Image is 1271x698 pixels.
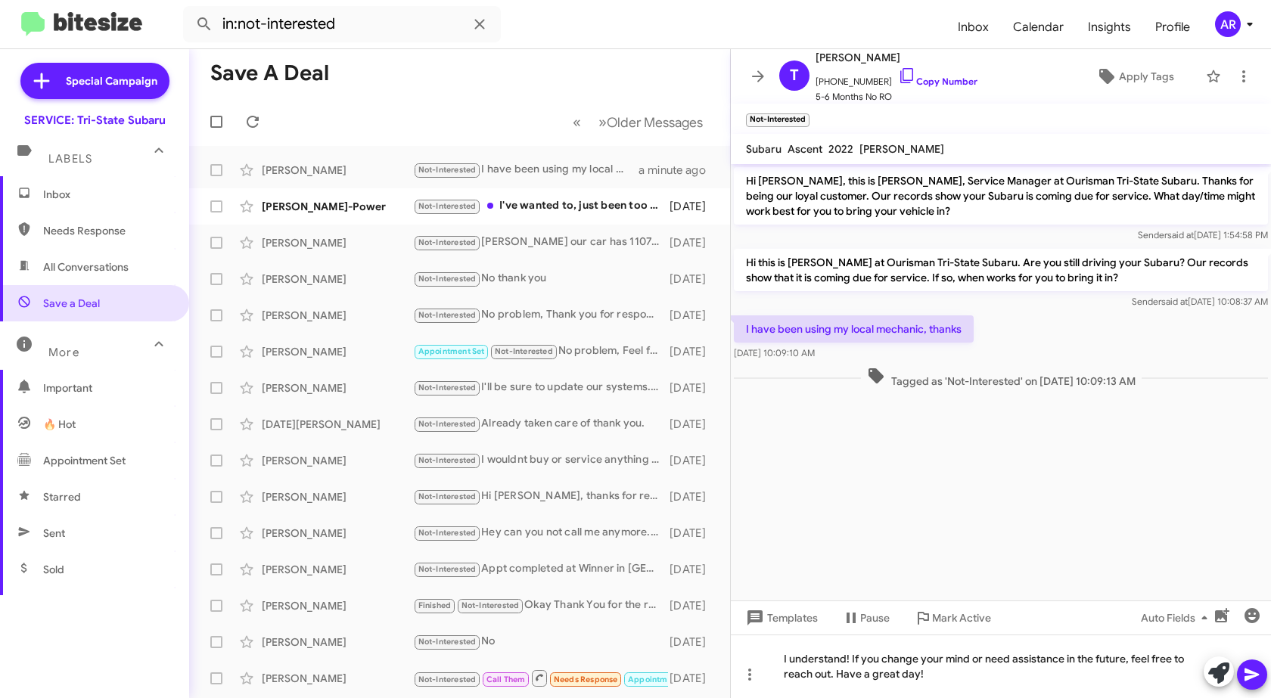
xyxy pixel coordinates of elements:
span: Inbox [43,187,172,202]
div: [PERSON_NAME] [262,344,413,359]
a: Special Campaign [20,63,169,99]
div: [DATE] [668,634,718,650]
div: Inbound Call [413,669,668,687]
a: Insights [1076,5,1143,49]
div: [PERSON_NAME] [262,489,413,504]
button: Mark Active [902,604,1003,631]
span: Starred [43,489,81,504]
div: Appt completed at Winner in [GEOGRAPHIC_DATA]. Thx [413,560,668,578]
span: 5-6 Months No RO [816,89,977,104]
span: Important [43,380,172,396]
span: More [48,346,79,359]
div: I wouldnt buy or service anything from you crooks [413,451,668,469]
button: AR [1202,11,1254,37]
button: Apply Tags [1071,63,1198,90]
div: No thank you [413,270,668,287]
div: [DATE] [668,235,718,250]
span: Appointment Set [43,453,126,468]
div: Okay Thank You for the response! 🙂 [413,597,668,614]
span: [DATE] 10:09:10 AM [734,347,815,358]
span: Not-Interested [495,346,553,356]
span: 🔥 Hot [43,417,76,432]
span: Sender [DATE] 1:54:58 PM [1138,229,1268,240]
div: No problem, Thank you for responding! [413,306,668,324]
div: [DATE] [668,453,718,468]
span: Save a Deal [43,296,100,311]
span: Mark Active [932,604,991,631]
div: I'll be sure to update our systems. Thank you! [413,379,668,396]
span: Call Them [486,675,526,684]
span: [PERSON_NAME] [859,142,944,156]
div: [DATE] [668,671,718,686]
div: Already taken care of thank you. [413,415,668,433]
span: Labels [48,152,92,166]
span: Not-Interested [418,310,477,320]
div: [DATE] [668,271,718,287]
span: Not-Interested [418,637,477,647]
div: [DATE] [668,526,718,541]
div: [PERSON_NAME] [262,453,413,468]
div: [PERSON_NAME] [262,271,413,287]
div: [DATE] [668,562,718,577]
div: [PERSON_NAME] [262,308,413,323]
div: I understand! If you change your mind or need assistance in the future, feel free to reach out. H... [731,634,1271,698]
nav: Page navigation example [564,107,712,138]
p: Hi [PERSON_NAME], this is [PERSON_NAME], Service Manager at Ourisman Tri-State Subaru. Thanks for... [734,167,1268,225]
span: Not-Interested [418,237,477,247]
span: Not-Interested [461,600,520,610]
span: Tagged as 'Not-Interested' on [DATE] 10:09:13 AM [861,367,1142,389]
div: [PERSON_NAME]-Power [262,199,413,214]
a: Inbox [946,5,1001,49]
a: Copy Number [898,76,977,87]
div: [PERSON_NAME] our car has 11076 miles and I don't feel it's needs service at this time. For the a... [413,234,668,251]
span: » [598,113,607,132]
span: Auto Fields [1141,604,1214,631]
span: Needs Response [43,223,172,238]
span: said at [1167,229,1194,240]
span: Sender [DATE] 10:08:37 AM [1132,296,1268,307]
div: I've wanted to, just been too swamped with overtime over the past 2 months. [413,197,668,215]
span: said at [1161,296,1188,307]
div: AR [1215,11,1241,37]
div: [PERSON_NAME] [262,671,413,686]
span: Older Messages [607,114,703,131]
div: [PERSON_NAME] [262,526,413,541]
span: Not-Interested [418,201,477,211]
div: [DATE] [668,417,718,432]
div: [DATE] [668,489,718,504]
a: Calendar [1001,5,1076,49]
span: Appointment Set [628,675,695,684]
div: [DATE] [668,199,718,214]
span: Special Campaign [66,73,157,88]
span: Not-Interested [418,419,477,429]
p: Hi this is [PERSON_NAME] at Ourisman Tri-State Subaru. Are you still driving your Subaru? Our rec... [734,249,1268,291]
a: Profile [1143,5,1202,49]
div: [DATE][PERSON_NAME] [262,417,413,432]
span: Not-Interested [418,492,477,501]
div: [DATE] [668,598,718,613]
button: Auto Fields [1129,604,1226,631]
div: a minute ago [639,163,718,178]
div: I have been using my local mechanic, thanks [413,161,639,178]
div: [DATE] [668,380,718,396]
span: Needs Response [554,675,618,684]
button: Next [589,107,712,138]
span: Ascent [788,142,822,156]
h1: Save a Deal [210,61,329,85]
p: I have been using my local mechanic, thanks [734,315,974,343]
span: 2022 [828,142,853,156]
div: [PERSON_NAME] [262,634,413,650]
span: [PERSON_NAME] [816,48,977,67]
span: Pause [860,604,890,631]
div: [DATE] [668,344,718,359]
span: Not-Interested [418,564,477,574]
span: [PHONE_NUMBER] [816,67,977,89]
div: No [413,633,668,650]
span: Appointment Set [418,346,485,356]
span: « [573,113,581,132]
div: SERVICE: Tri-State Subaru [24,113,166,128]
